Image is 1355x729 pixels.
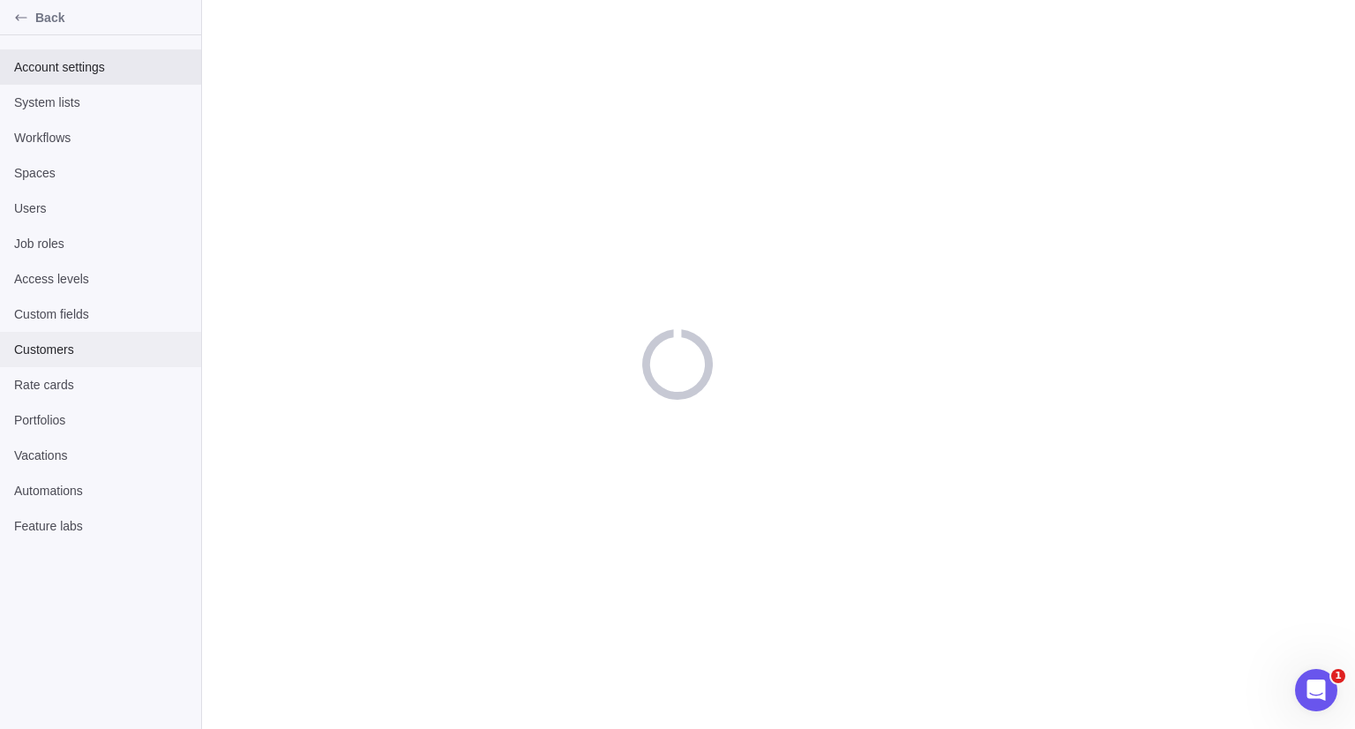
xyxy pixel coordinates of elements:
[35,9,194,26] span: Back
[642,329,713,400] div: loading
[14,305,187,323] span: Custom fields
[14,341,187,358] span: Customers
[14,129,187,147] span: Workflows
[14,447,187,464] span: Vacations
[14,482,187,500] span: Automations
[14,235,187,252] span: Job roles
[14,411,187,429] span: Portfolios
[14,517,187,535] span: Feature labs
[1331,669,1345,683] span: 1
[14,199,187,217] span: Users
[14,270,187,288] span: Access levels
[1295,669,1337,711] iframe: Intercom live chat
[14,376,187,394] span: Rate cards
[14,58,187,76] span: Account settings
[14,164,187,182] span: Spaces
[14,94,187,111] span: System lists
